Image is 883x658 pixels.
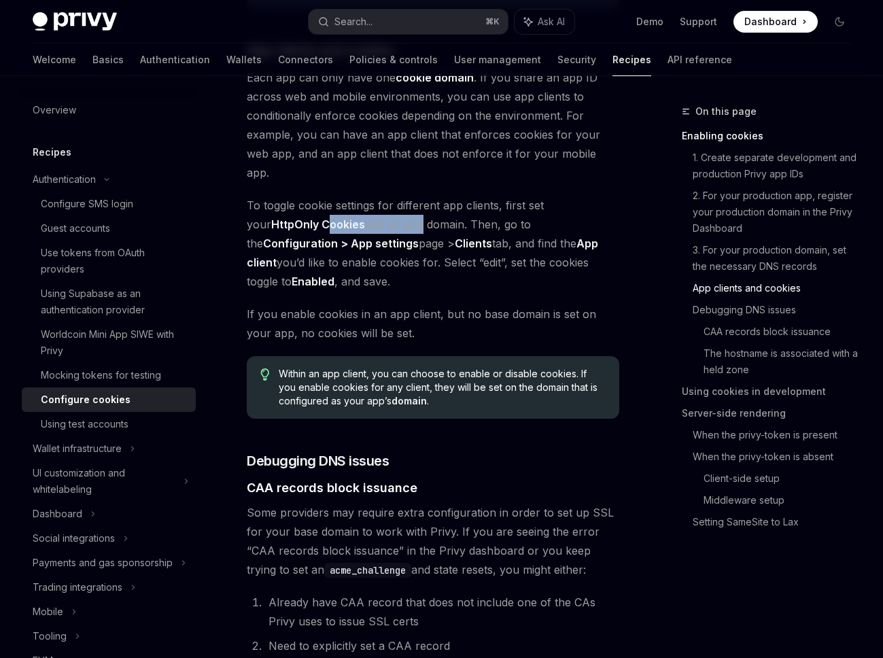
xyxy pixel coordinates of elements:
[324,563,411,578] code: acme_challenge
[278,44,333,76] a: Connectors
[22,322,196,363] a: Worldcoin Mini App SIWE with Privy
[693,185,861,239] a: 2. For your production app, register your production domain in the Privy Dashboard
[22,412,196,436] a: Using test accounts
[693,239,861,277] a: 3. For your production domain, set the necessary DNS records
[41,220,110,237] div: Guest accounts
[33,12,117,31] img: dark logo
[22,387,196,412] a: Configure cookies
[693,424,861,446] a: When the privy-token is present
[693,299,861,321] a: Debugging DNS issues
[33,44,76,76] a: Welcome
[744,15,797,29] span: Dashboard
[680,15,717,29] a: Support
[349,44,438,76] a: Policies & controls
[41,285,188,318] div: Using Supabase as an authentication provider
[704,343,861,381] a: The hostname is associated with a held zone
[33,530,115,547] div: Social integrations
[41,416,128,432] div: Using test accounts
[829,11,850,33] button: Toggle dark mode
[538,15,565,29] span: Ask AI
[247,451,389,470] span: Debugging DNS issues
[279,367,606,408] span: Within an app client, you can choose to enable or disable cookies. If you enable cookies for any ...
[264,593,619,631] li: Already have CAA record that does not include one of the CAs Privy uses to issue SSL certs
[33,506,82,522] div: Dashboard
[33,171,96,188] div: Authentication
[33,465,175,498] div: UI customization and whitelabeling
[22,216,196,241] a: Guest accounts
[22,281,196,322] a: Using Supabase as an authentication provider
[260,368,270,381] svg: Tip
[704,321,861,343] a: CAA records block issuance
[41,245,188,277] div: Use tokens from OAuth providers
[41,196,133,212] div: Configure SMS login
[226,44,262,76] a: Wallets
[247,68,619,182] span: Each app can only have one . If you share an app ID across web and mobile environments, you can u...
[693,446,861,468] a: When the privy-token is absent
[22,363,196,387] a: Mocking tokens for testing
[22,192,196,216] a: Configure SMS login
[271,218,365,231] strong: HttpOnly Cookies
[41,326,188,359] div: Worldcoin Mini App SIWE with Privy
[33,604,63,620] div: Mobile
[682,125,861,147] a: Enabling cookies
[485,16,500,27] span: ⌘ K
[22,241,196,281] a: Use tokens from OAuth providers
[33,628,67,644] div: Tooling
[263,237,419,250] strong: Configuration > App settings
[455,237,492,250] strong: Clients
[693,147,861,185] a: 1. Create separate development and production Privy app IDs
[557,44,596,76] a: Security
[704,468,861,489] a: Client-side setup
[309,10,507,34] button: Search...⌘K
[334,14,373,30] div: Search...
[33,102,76,118] div: Overview
[704,489,861,511] a: Middleware setup
[693,277,861,299] a: App clients and cookies
[682,381,861,402] a: Using cookies in development
[33,579,122,595] div: Trading integrations
[733,11,818,33] a: Dashboard
[247,305,619,343] span: If you enable cookies in an app client, but no base domain is set on your app, no cookies will be...
[695,103,757,120] span: On this page
[41,392,131,408] div: Configure cookies
[92,44,124,76] a: Basics
[41,367,161,383] div: Mocking tokens for testing
[33,440,122,457] div: Wallet infrastructure
[247,479,417,497] span: CAA records block issuance
[396,71,474,84] strong: cookie domain
[515,10,574,34] button: Ask AI
[612,44,651,76] a: Recipes
[693,511,861,533] a: Setting SameSite to Lax
[22,98,196,122] a: Overview
[33,144,71,160] h5: Recipes
[668,44,732,76] a: API reference
[682,402,861,424] a: Server-side rendering
[140,44,210,76] a: Authentication
[247,196,619,291] span: To toggle cookie settings for different app clients, first set your and an app domain. Then, go t...
[247,503,619,579] span: Some providers may require extra configuration in order to set up SSL for your base domain to wor...
[454,44,541,76] a: User management
[292,275,334,288] strong: Enabled
[636,15,663,29] a: Demo
[392,395,427,406] strong: domain
[33,555,173,571] div: Payments and gas sponsorship
[264,636,619,655] li: Need to explicitly set a CAA record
